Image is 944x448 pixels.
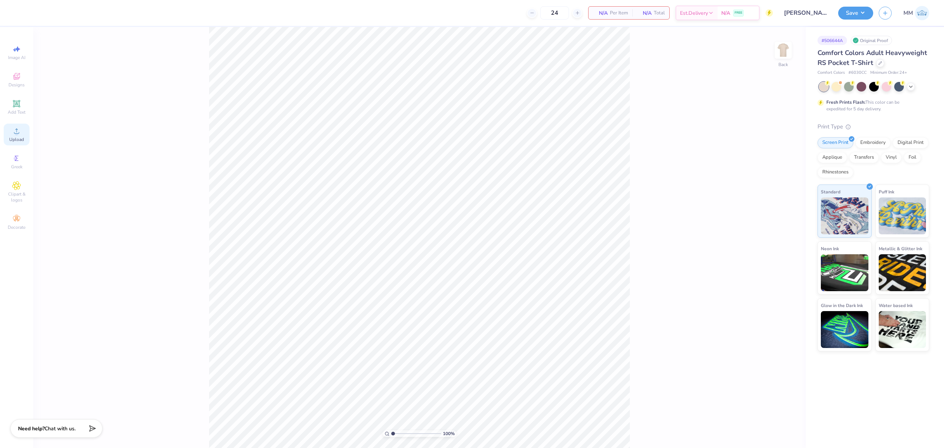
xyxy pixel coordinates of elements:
[879,301,913,309] span: Water based Ink
[903,9,913,17] span: MM
[879,311,926,348] img: Water based Ink
[893,137,929,148] div: Digital Print
[855,137,891,148] div: Embroidery
[778,61,788,68] div: Back
[870,70,907,76] span: Minimum Order: 24 +
[826,99,917,112] div: This color can be expedited for 5 day delivery.
[637,9,652,17] span: N/A
[821,254,868,291] img: Neon Ink
[654,9,665,17] span: Total
[838,7,873,20] button: Save
[778,6,833,20] input: Untitled Design
[821,197,868,234] img: Standard
[904,152,921,163] div: Foil
[8,109,25,115] span: Add Text
[821,311,868,348] img: Glow in the Dark Ink
[848,70,867,76] span: # 6030CC
[776,43,791,58] img: Back
[721,9,730,17] span: N/A
[879,254,926,291] img: Metallic & Glitter Ink
[540,6,569,20] input: – –
[849,152,879,163] div: Transfers
[4,191,29,203] span: Clipart & logos
[818,137,853,148] div: Screen Print
[821,301,863,309] span: Glow in the Dark Ink
[821,245,839,252] span: Neon Ink
[879,197,926,234] img: Puff Ink
[881,152,902,163] div: Vinyl
[8,224,25,230] span: Decorate
[11,164,22,170] span: Greek
[818,70,845,76] span: Comfort Colors
[826,99,865,105] strong: Fresh Prints Flash:
[443,430,455,437] span: 100 %
[818,36,847,45] div: # 506644A
[851,36,892,45] div: Original Proof
[680,9,708,17] span: Est. Delivery
[879,188,894,196] span: Puff Ink
[915,6,929,20] img: Mariah Myssa Salurio
[818,167,853,178] div: Rhinestones
[610,9,628,17] span: Per Item
[735,10,742,15] span: FREE
[879,245,922,252] span: Metallic & Glitter Ink
[818,48,927,67] span: Comfort Colors Adult Heavyweight RS Pocket T-Shirt
[818,123,929,131] div: Print Type
[8,82,25,88] span: Designs
[821,188,840,196] span: Standard
[45,425,76,432] span: Chat with us.
[593,9,608,17] span: N/A
[903,6,929,20] a: MM
[18,425,45,432] strong: Need help?
[8,55,25,61] span: Image AI
[818,152,847,163] div: Applique
[9,137,24,142] span: Upload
